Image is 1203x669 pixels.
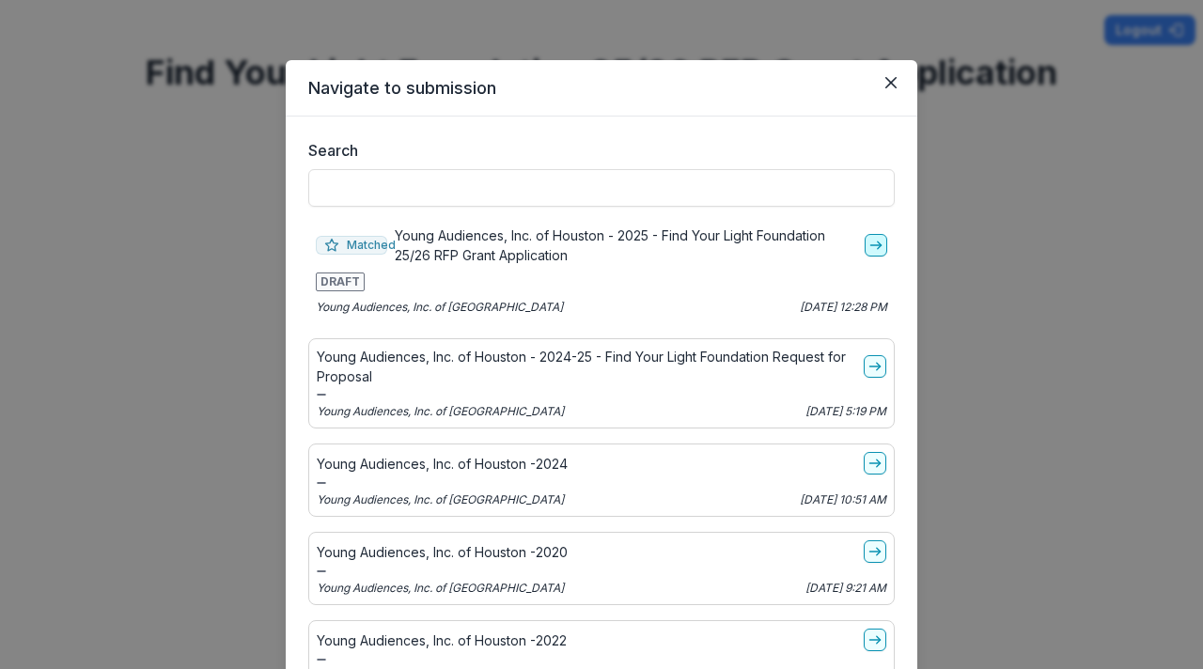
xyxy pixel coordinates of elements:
[308,139,883,162] label: Search
[317,580,564,597] p: Young Audiences, Inc. of [GEOGRAPHIC_DATA]
[395,226,857,265] p: Young Audiences, Inc. of Houston - 2025 - Find Your Light Foundation 25/26 RFP Grant Application
[864,629,886,651] a: go-to
[316,236,387,255] span: Matched
[316,299,563,316] p: Young Audiences, Inc. of [GEOGRAPHIC_DATA]
[805,580,886,597] p: [DATE] 9:21 AM
[864,452,886,475] a: go-to
[317,454,568,474] p: Young Audiences, Inc. of Houston -2024
[316,272,365,291] span: DRAFT
[800,299,887,316] p: [DATE] 12:28 PM
[317,630,567,650] p: Young Audiences, Inc. of Houston -2022
[317,542,568,562] p: Young Audiences, Inc. of Houston -2020
[286,60,917,117] header: Navigate to submission
[800,491,886,508] p: [DATE] 10:51 AM
[317,347,856,386] p: Young Audiences, Inc. of Houston - 2024-25 - Find Your Light Foundation Request for Proposal
[865,234,887,257] a: go-to
[876,68,906,98] button: Close
[317,403,564,420] p: Young Audiences, Inc. of [GEOGRAPHIC_DATA]
[864,355,886,378] a: go-to
[317,491,564,508] p: Young Audiences, Inc. of [GEOGRAPHIC_DATA]
[805,403,886,420] p: [DATE] 5:19 PM
[864,540,886,563] a: go-to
